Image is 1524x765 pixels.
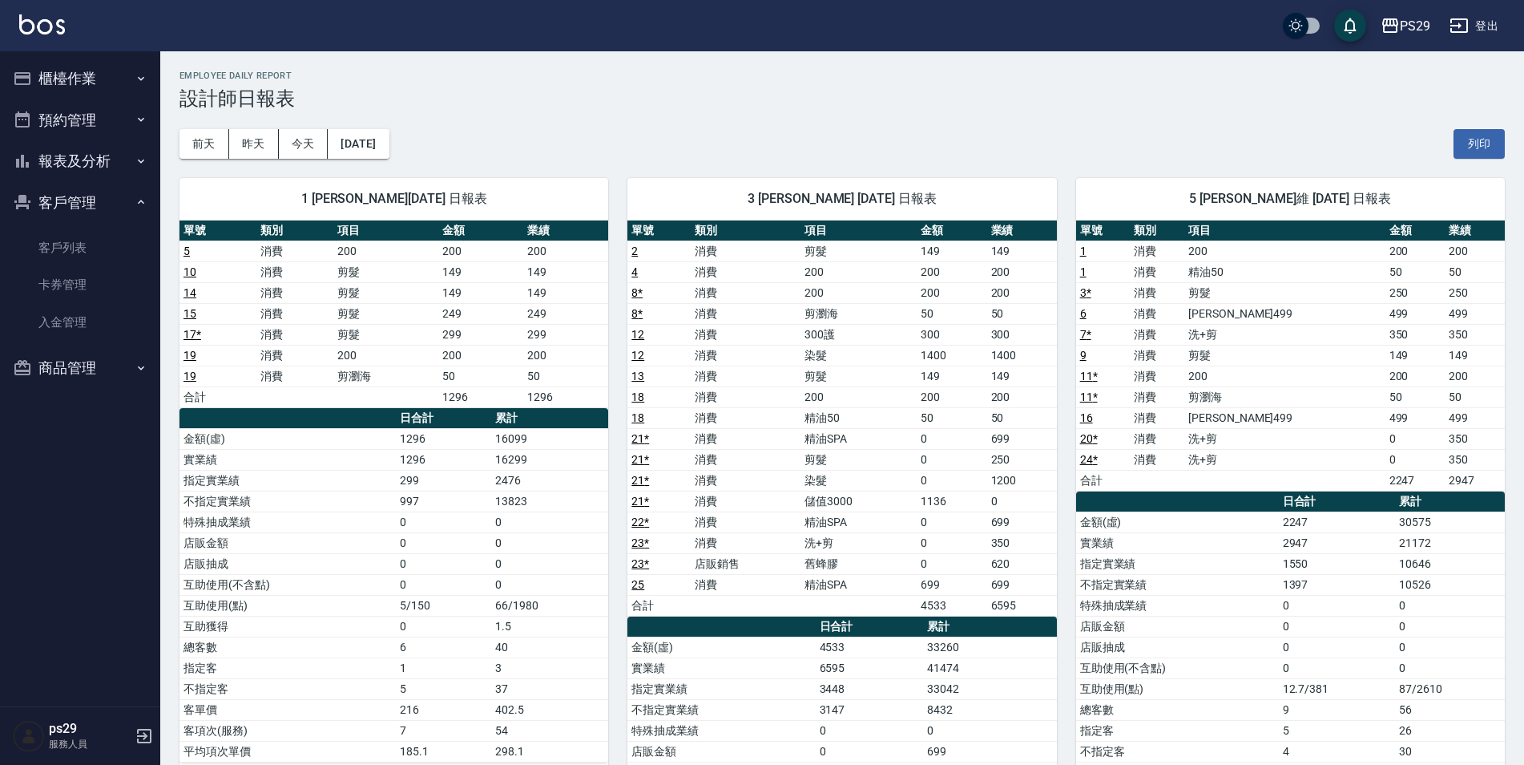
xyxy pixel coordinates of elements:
button: 櫃檯作業 [6,58,154,99]
td: 0 [917,449,986,470]
td: 店販抽成 [1076,637,1279,658]
td: 0 [987,491,1057,512]
th: 類別 [1130,221,1184,241]
td: 249 [523,303,608,324]
td: 149 [438,282,523,303]
td: 2247 [1385,470,1445,491]
h3: 設計師日報表 [179,87,1505,110]
td: 特殊抽成業績 [1076,595,1279,616]
th: 業績 [1445,221,1505,241]
button: 預約管理 [6,99,154,141]
td: 200 [1184,241,1385,261]
td: 216 [396,699,491,720]
th: 業績 [523,221,608,241]
th: 單號 [627,221,691,241]
td: 剪髮 [1184,345,1385,366]
th: 金額 [438,221,523,241]
td: 不指定實業績 [627,699,815,720]
td: 499 [1445,407,1505,428]
td: 指定實業績 [179,470,396,491]
a: 18 [631,391,644,403]
td: 剪髮 [333,303,438,324]
td: 剪髮 [333,282,438,303]
td: 1296 [396,428,491,449]
span: 1 [PERSON_NAME][DATE] 日報表 [199,191,589,207]
td: 200 [333,241,438,261]
td: 350 [1445,324,1505,345]
td: 指定實業績 [627,678,815,699]
a: 12 [631,328,644,341]
td: 剪瀏海 [800,303,917,324]
td: 精油SPA [800,428,917,449]
td: 0 [491,532,608,553]
td: 0 [1395,616,1505,637]
a: 2 [631,245,638,257]
td: 消費 [691,241,800,261]
td: 5 [396,678,491,699]
td: 499 [1445,303,1505,324]
td: 指定實業績 [1076,553,1279,574]
td: 消費 [691,449,800,470]
td: 0 [917,470,986,491]
td: 客單價 [179,699,396,720]
td: 149 [1385,345,1445,366]
td: 50 [1445,387,1505,407]
td: 200 [1385,241,1445,261]
td: 200 [917,282,986,303]
td: 50 [987,407,1057,428]
th: 累計 [923,617,1056,637]
a: 18 [631,411,644,424]
td: 300 [917,324,986,345]
th: 累計 [491,408,608,429]
td: 3147 [816,699,924,720]
td: 200 [987,261,1057,282]
td: 0 [1279,616,1395,637]
th: 日合計 [396,408,491,429]
td: 染髮 [800,345,917,366]
td: 實業績 [1076,532,1279,553]
td: 499 [1385,303,1445,324]
td: 合計 [179,387,256,407]
td: 37 [491,678,608,699]
td: 0 [1279,595,1395,616]
td: 41474 [923,658,1056,678]
td: 消費 [1130,345,1184,366]
td: 0 [917,553,986,574]
th: 累計 [1395,492,1505,512]
td: 699 [987,574,1057,595]
td: 699 [917,574,986,595]
td: 1136 [917,491,986,512]
a: 客戶列表 [6,229,154,266]
td: 消費 [691,387,800,407]
a: 6 [1080,307,1087,320]
td: 剪髮 [1184,282,1385,303]
td: 50 [917,303,986,324]
td: 2247 [1279,512,1395,532]
td: 0 [396,532,491,553]
td: 1200 [987,470,1057,491]
td: 消費 [1130,449,1184,470]
table: a dense table [627,221,1056,617]
td: 50 [438,366,523,387]
td: 實業績 [627,658,815,678]
button: 今天 [279,129,329,159]
a: 9 [1080,349,1087,362]
td: 消費 [256,241,333,261]
th: 金額 [917,221,986,241]
table: a dense table [179,408,608,763]
td: 消費 [256,366,333,387]
td: 50 [523,366,608,387]
td: 2947 [1279,532,1395,553]
td: 1296 [438,387,523,407]
td: 0 [396,553,491,574]
td: 剪瀏海 [333,366,438,387]
td: 精油50 [1184,261,1385,282]
td: 200 [987,387,1057,407]
button: [DATE] [328,129,389,159]
td: 149 [1445,345,1505,366]
td: 299 [396,470,491,491]
td: 149 [438,261,523,282]
td: 149 [523,282,608,303]
div: PS29 [1400,16,1430,36]
td: 精油50 [800,407,917,428]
